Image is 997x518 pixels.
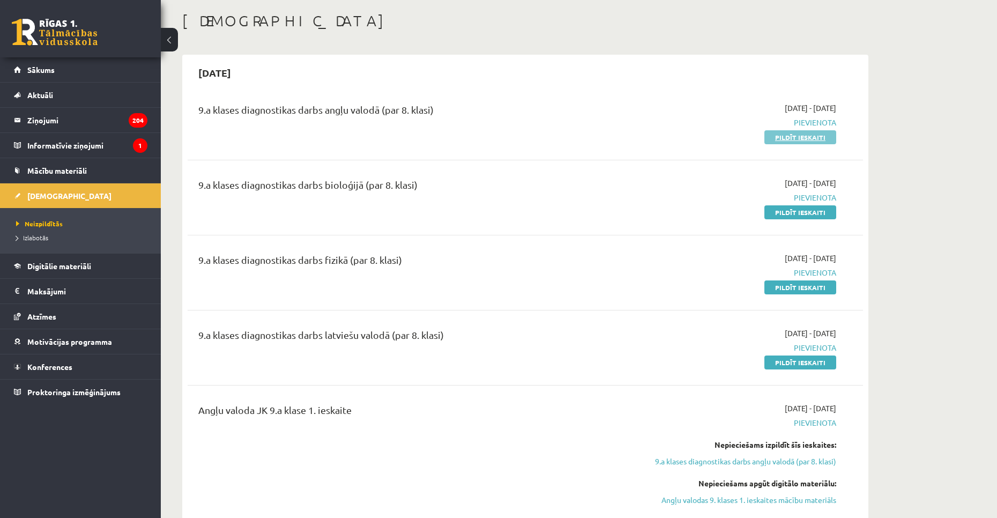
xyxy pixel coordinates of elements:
[27,362,72,372] span: Konferences
[785,177,836,189] span: [DATE] - [DATE]
[198,253,618,272] div: 9.a klases diagnostikas darbs fizikā (par 8. klasi)
[785,253,836,264] span: [DATE] - [DATE]
[634,439,836,450] div: Nepieciešams izpildīt šīs ieskaites:
[764,130,836,144] a: Pildīt ieskaiti
[634,192,836,203] span: Pievienota
[14,108,147,132] a: Ziņojumi204
[16,233,150,242] a: Izlabotās
[27,90,53,100] span: Aktuāli
[182,12,868,30] h1: [DEMOGRAPHIC_DATA]
[764,205,836,219] a: Pildīt ieskaiti
[634,456,836,467] a: 9.a klases diagnostikas darbs angļu valodā (par 8. klasi)
[16,219,150,228] a: Neizpildītās
[188,60,242,85] h2: [DATE]
[129,113,147,128] i: 204
[14,133,147,158] a: Informatīvie ziņojumi1
[27,65,55,75] span: Sākums
[198,328,618,347] div: 9.a klases diagnostikas darbs latviešu valodā (par 8. klasi)
[14,183,147,208] a: [DEMOGRAPHIC_DATA]
[14,279,147,304] a: Maksājumi
[198,177,618,197] div: 9.a klases diagnostikas darbs bioloģijā (par 8. klasi)
[785,403,836,414] span: [DATE] - [DATE]
[14,83,147,107] a: Aktuāli
[785,102,836,114] span: [DATE] - [DATE]
[16,219,63,228] span: Neizpildītās
[14,354,147,379] a: Konferences
[14,57,147,82] a: Sākums
[14,380,147,404] a: Proktoringa izmēģinājums
[27,337,112,346] span: Motivācijas programma
[14,329,147,354] a: Motivācijas programma
[634,494,836,506] a: Angļu valodas 9. klases 1. ieskaites mācību materiāls
[634,417,836,428] span: Pievienota
[785,328,836,339] span: [DATE] - [DATE]
[27,133,147,158] legend: Informatīvie ziņojumi
[16,233,48,242] span: Izlabotās
[198,403,618,423] div: Angļu valoda JK 9.a klase 1. ieskaite
[764,280,836,294] a: Pildīt ieskaiti
[27,279,147,304] legend: Maksājumi
[27,108,147,132] legend: Ziņojumi
[764,356,836,369] a: Pildīt ieskaiti
[27,191,111,201] span: [DEMOGRAPHIC_DATA]
[27,261,91,271] span: Digitālie materiāli
[27,387,121,397] span: Proktoringa izmēģinājums
[27,166,87,175] span: Mācību materiāli
[27,312,56,321] span: Atzīmes
[634,478,836,489] div: Nepieciešams apgūt digitālo materiālu:
[12,19,98,46] a: Rīgas 1. Tālmācības vidusskola
[14,304,147,329] a: Atzīmes
[14,158,147,183] a: Mācību materiāli
[634,117,836,128] span: Pievienota
[634,267,836,278] span: Pievienota
[14,254,147,278] a: Digitālie materiāli
[133,138,147,153] i: 1
[198,102,618,122] div: 9.a klases diagnostikas darbs angļu valodā (par 8. klasi)
[634,342,836,353] span: Pievienota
